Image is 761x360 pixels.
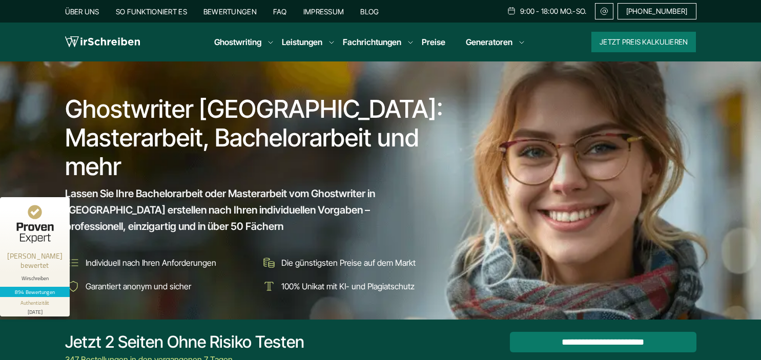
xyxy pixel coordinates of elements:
a: Leistungen [282,36,322,48]
a: FAQ [273,7,287,16]
a: [PHONE_NUMBER] [618,3,696,19]
h1: Ghostwriter [GEOGRAPHIC_DATA]: Masterarbeit, Bachelorarbeit und mehr [65,95,450,181]
li: Garantiert anonym und sicher [65,278,254,294]
a: Generatoren [466,36,512,48]
a: Ghostwriting [214,36,261,48]
img: logo wirschreiben [65,34,140,50]
a: Fachrichtungen [343,36,401,48]
a: So funktioniert es [116,7,187,16]
li: 100% Unikat mit KI- und Plagiatschutz [261,278,449,294]
img: Individuell nach Ihren Anforderungen [65,255,81,271]
a: Impressum [303,7,344,16]
button: Jetzt Preis kalkulieren [591,32,696,52]
div: Wirschreiben [4,275,66,282]
div: [DATE] [4,307,66,314]
a: Bewertungen [203,7,257,16]
img: Email [600,7,609,15]
span: 9:00 - 18:00 Mo.-So. [520,7,587,15]
span: Lassen Sie Ihre Bachelorarbeit oder Masterarbeit vom Ghostwriter in [GEOGRAPHIC_DATA] erstellen n... [65,185,431,235]
a: Blog [360,7,379,16]
li: Die günstigsten Preise auf dem Markt [261,255,449,271]
img: Die günstigsten Preise auf dem Markt [261,255,277,271]
div: Authentizität [20,299,50,307]
div: Jetzt 2 Seiten ohne Risiko testen [65,332,304,352]
img: Garantiert anonym und sicher [65,278,81,294]
li: Individuell nach Ihren Anforderungen [65,255,254,271]
a: Über uns [65,7,99,16]
img: Schedule [507,7,516,15]
img: 100% Unikat mit KI- und Plagiatschutz [261,278,277,294]
a: Preise [422,37,445,47]
span: [PHONE_NUMBER] [626,7,688,15]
